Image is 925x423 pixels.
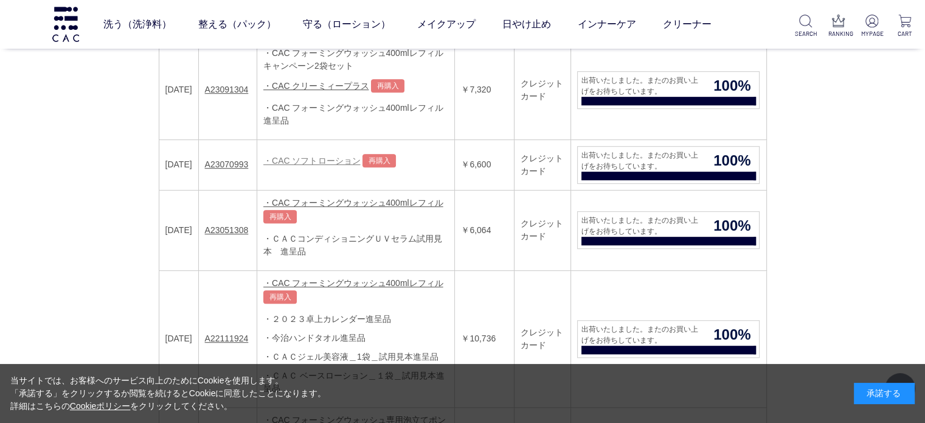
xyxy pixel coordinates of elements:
[577,146,760,184] a: 出荷いたしました。またのお買い上げをお待ちしています。 100%
[205,85,249,94] a: A23091304
[159,190,198,270] td: [DATE]
[502,7,551,41] a: 日やけ止め
[894,29,915,38] p: CART
[103,7,171,41] a: 洗う（洗浄料）
[303,7,390,41] a: 守る（ローション）
[578,215,705,237] span: 出荷いたしました。またのお買い上げをお待ちしています。
[705,75,759,97] span: 100%
[577,71,760,109] a: 出荷いたしました。またのお買い上げをお待ちしています。 100%
[455,40,514,139] td: ￥7,320
[371,79,404,93] a: 再購入
[263,156,360,166] a: ・CAC ソフトローション
[455,139,514,190] td: ￥6,600
[205,159,249,169] a: A23070993
[514,40,571,139] td: クレジットカード
[854,383,915,404] div: 承諾する
[705,324,759,346] span: 100%
[578,324,705,346] span: 出荷いたしました。またのお買い上げをお待ちしています。
[828,15,850,38] a: RANKING
[362,154,396,167] a: 再購入
[705,215,759,237] span: 100%
[263,198,443,208] a: ・CAC フォーミングウォッシュ400mlレフィル
[514,139,571,190] td: クレジットカード
[894,15,915,38] a: CART
[861,29,882,38] p: MYPAGE
[263,102,448,127] div: ・CAC フォーミングウォッシュ400mlレフィル 進呈品
[263,81,369,91] a: ・CAC クリーミィープラス
[861,15,882,38] a: MYPAGE
[455,270,514,407] td: ￥10,736
[795,15,816,38] a: SEARCH
[828,29,850,38] p: RANKING
[263,332,448,344] div: ・今治ハンドタオル進呈品
[578,7,636,41] a: インナーケア
[663,7,712,41] a: クリーナー
[263,232,448,258] div: ・ＣＡＣコンディショニングＵＶセラム試用見本 進呈品
[578,75,705,97] span: 出荷いたしました。またのお買い上げをお待ちしています。
[578,150,705,172] span: 出荷いたしました。またのお買い上げをお待ちしています。
[263,313,448,326] div: ・２０２３卓上カレンダー進呈品
[263,278,443,288] a: ・CAC フォーミングウォッシュ400mlレフィル
[198,7,276,41] a: 整える（パック）
[263,290,297,304] a: 再購入
[159,40,198,139] td: [DATE]
[577,211,760,249] a: 出荷いたしました。またのお買い上げをお待ちしています。 100%
[50,7,81,41] img: logo
[159,270,198,407] td: [DATE]
[795,29,816,38] p: SEARCH
[263,351,448,363] div: ・ＣＡＣジェル美容液＿1袋＿試用見本進呈品
[514,270,571,407] td: クレジットカード
[705,150,759,172] span: 100%
[70,401,131,411] a: Cookieポリシー
[577,320,760,358] a: 出荷いたしました。またのお買い上げをお待ちしています。 100%
[263,210,297,223] a: 再購入
[205,225,249,235] a: A23051308
[417,7,476,41] a: メイクアップ
[205,334,249,343] a: A22111924
[514,190,571,270] td: クレジットカード
[159,139,198,190] td: [DATE]
[10,374,327,413] div: 当サイトでは、お客様へのサービス向上のためにCookieを使用します。 「承諾する」をクリックするか閲覧を続けるとCookieに同意したことになります。 詳細はこちらの をクリックしてください。
[455,190,514,270] td: ￥6,064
